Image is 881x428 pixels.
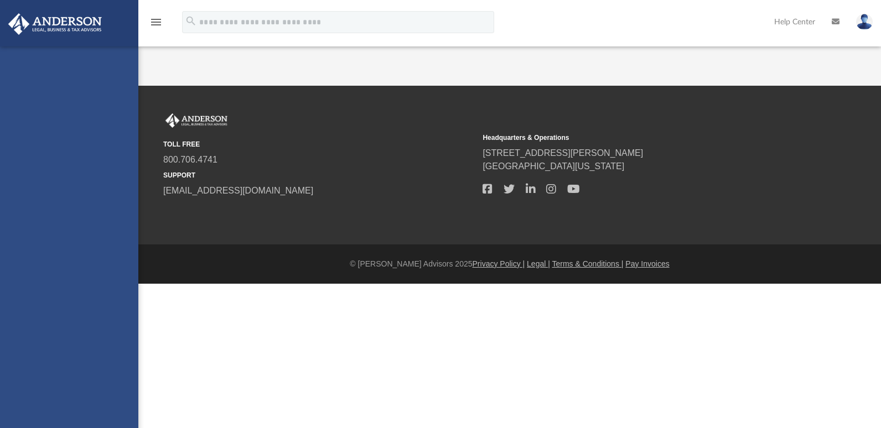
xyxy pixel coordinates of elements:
a: [STREET_ADDRESS][PERSON_NAME] [483,148,643,158]
small: SUPPORT [163,170,475,180]
a: Terms & Conditions | [552,259,624,268]
a: Pay Invoices [625,259,669,268]
i: search [185,15,197,27]
img: Anderson Advisors Platinum Portal [5,13,105,35]
small: Headquarters & Operations [483,133,794,143]
a: menu [149,21,163,29]
small: TOLL FREE [163,139,475,149]
i: menu [149,15,163,29]
div: © [PERSON_NAME] Advisors 2025 [138,258,881,270]
a: [GEOGRAPHIC_DATA][US_STATE] [483,161,624,171]
a: Privacy Policy | [473,259,525,268]
img: Anderson Advisors Platinum Portal [163,113,230,128]
a: Legal | [527,259,550,268]
a: 800.706.4741 [163,155,217,164]
a: [EMAIL_ADDRESS][DOMAIN_NAME] [163,186,313,195]
img: User Pic [856,14,873,30]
